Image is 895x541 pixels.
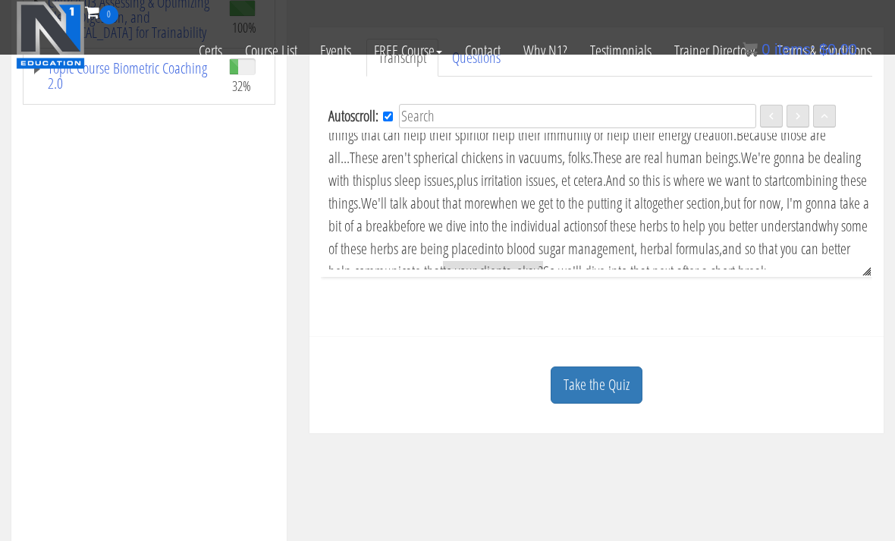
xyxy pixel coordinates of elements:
[394,215,598,236] span: before we dive into the individual actions
[361,193,490,213] span: We'll talk about that more
[234,24,309,77] a: Course List
[748,137,865,178] strong: Language
[479,124,736,145] span: or help their immunity or help their energy creation.
[512,24,579,77] a: Why N1?
[443,261,543,282] span: to your clients, okay?
[743,41,857,58] a: 0 items: $0.00
[663,24,766,77] a: Trainer Directory
[774,41,815,58] span: items:
[187,24,234,77] a: Certs
[593,147,741,168] span: These are real human beings.
[309,24,363,77] a: Events
[232,77,251,94] span: 32%
[363,24,454,77] a: FREE Course
[350,147,593,168] span: These aren't spherical chickens in vacuums, folks.
[543,261,769,282] span: So we'll dive into that next after a short break.
[606,170,785,190] span: And so this is where we want to start
[485,238,722,259] span: into blood sugar management, herbal formulas,
[551,366,642,404] a: Take the Quiz
[399,104,756,128] input: Search
[490,193,724,213] span: when we get to the putting it altogether section,
[762,41,770,58] span: 0
[579,24,663,77] a: Testimonials
[85,2,118,22] a: 0
[16,1,85,69] img: n1-education
[766,24,883,77] a: Terms & Conditions
[370,170,457,190] span: plus sleep issues,
[454,24,512,77] a: Contact
[819,41,857,58] bdi: 0.00
[99,5,118,24] span: 0
[743,42,758,57] img: icon11.png
[819,41,827,58] span: $
[457,170,606,190] span: plus irritation issues, et cetera.
[598,215,818,236] span: of these herbs to help you better understand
